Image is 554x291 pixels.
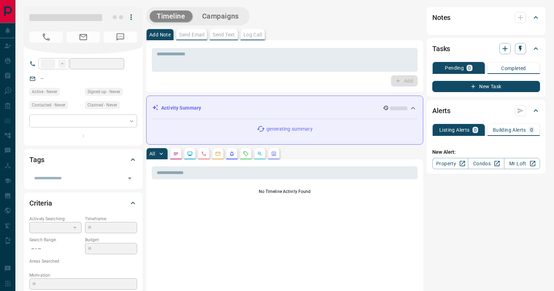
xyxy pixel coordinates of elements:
svg: Listing Alerts [229,151,235,157]
p: 0 [468,65,471,70]
p: generating summary [267,125,312,133]
h2: Notes [432,12,450,23]
svg: Opportunities [257,151,263,157]
p: Search Range: [29,237,81,243]
p: Actively Searching: [29,216,81,222]
svg: Lead Browsing Activity [187,151,193,157]
p: 0 [474,127,477,132]
span: No Number [104,32,137,43]
p: Add Note [149,32,171,37]
svg: Notes [173,151,179,157]
p: -- - -- [29,243,81,255]
div: Tasks [432,40,540,57]
svg: Emails [215,151,221,157]
a: -- [41,76,43,81]
h2: Alerts [432,105,450,116]
h2: Criteria [29,198,52,209]
p: Completed [501,66,526,71]
span: Active - Never [32,88,57,95]
span: No Number [29,32,63,43]
span: Signed up - Never [87,88,120,95]
p: All [149,151,155,156]
p: Timeframe: [85,216,137,222]
p: Budget: [85,237,137,243]
a: Property [432,158,468,169]
div: Activity Summary [152,102,417,115]
h2: Tasks [432,43,450,54]
span: Contacted - Never [32,102,65,109]
p: Areas Searched: [29,258,137,264]
span: No Email [66,32,100,43]
svg: Calls [201,151,207,157]
span: Claimed - Never [87,102,117,109]
div: Alerts [432,102,540,119]
p: Building Alerts [493,127,526,132]
button: New Task [432,81,540,92]
a: Mr.Loft [504,158,540,169]
button: Open [125,173,135,183]
h2: Tags [29,154,44,165]
button: Campaigns [195,11,246,22]
div: Tags [29,151,137,168]
div: Criteria [29,195,137,212]
svg: Agent Actions [271,151,277,157]
svg: Requests [243,151,249,157]
p: 0 [530,127,533,132]
p: No Timeline Activity Found [152,188,418,195]
p: Pending [445,65,464,70]
p: Listing Alerts [439,127,470,132]
a: Condos [468,158,504,169]
p: Activity Summary [161,104,201,112]
p: New Alert: [432,148,540,156]
div: Notes [432,9,540,26]
button: Timeline [150,11,192,22]
p: Motivation: [29,272,137,278]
